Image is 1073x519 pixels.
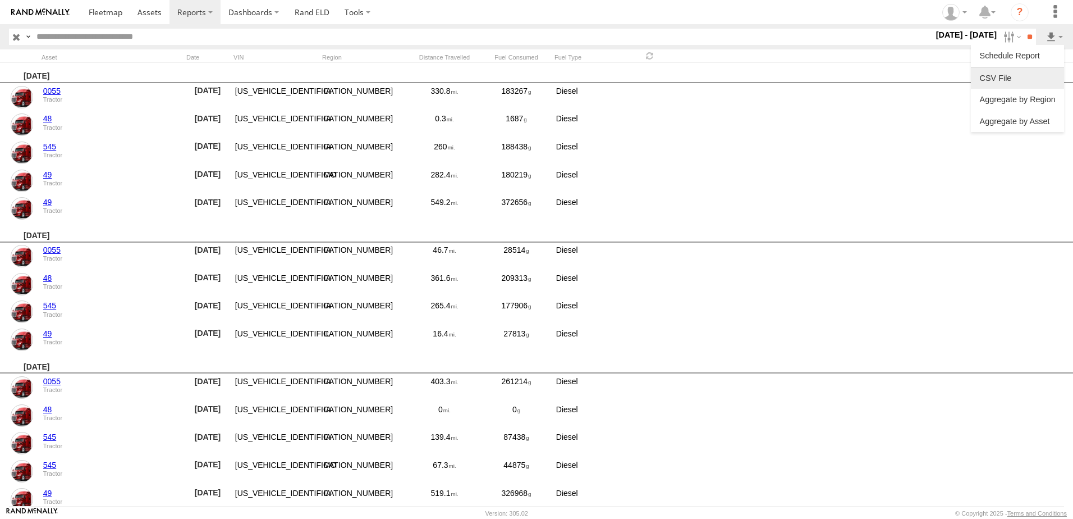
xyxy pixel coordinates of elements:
div: 265.4 [411,299,478,325]
div: © Copyright 2025 - [955,510,1067,517]
div: Tractor [43,207,180,214]
div: Tractor [43,339,180,345]
span: Refresh [643,51,657,61]
label: Search Query [24,29,33,45]
div: MO [322,168,406,194]
a: 48 [43,404,180,415]
a: 545 [43,142,180,152]
label: [DATE] - [DATE] [934,29,999,41]
div: IA [322,195,406,221]
a: CSV Export [975,70,1060,86]
div: IA [322,375,406,400]
a: 48 [43,113,180,124]
div: 549.2 [411,195,478,221]
div: Diesel [554,327,639,353]
div: Diesel [554,375,639,400]
div: Tractor [43,152,180,158]
div: 177906 [483,299,550,325]
div: 188438 [483,140,550,166]
div: 180219 [483,168,550,194]
div: Tractor [43,386,180,393]
div: [US_VEHICLE_IDENTIFICATION_NUMBER] [233,84,318,110]
label: Schedule Mileage Report - Region Distance Driven [975,47,1060,64]
div: 28514 [483,244,550,270]
div: IA [322,403,406,429]
div: IA [322,271,406,297]
div: [US_VEHICLE_IDENTIFICATION_NUMBER] [233,431,318,457]
div: Tractor [43,124,180,131]
a: 0055 [43,86,180,96]
div: Tractor [43,255,180,262]
div: Tractor [43,415,180,421]
a: Aggregated by Region/State [975,91,1060,108]
div: [US_VEHICLE_IDENTIFICATION_NUMBER] [233,271,318,297]
div: Diesel [554,271,639,297]
div: 46.7 [411,244,478,270]
i: ? [1011,3,1029,21]
div: Diesel [554,403,639,429]
div: [US_VEHICLE_IDENTIFICATION_NUMBER] [233,403,318,429]
div: [US_VEHICLE_IDENTIFICATION_NUMBER] [233,486,318,512]
div: [DATE] [186,112,229,138]
div: [DATE] [186,327,229,353]
div: [DATE] [186,168,229,194]
div: 519.1 [411,486,478,512]
a: 49 [43,329,180,339]
div: [US_VEHICLE_IDENTIFICATION_NUMBER] [233,168,318,194]
a: 0055 [43,245,180,255]
div: IA [322,299,406,325]
a: 545 [43,460,180,470]
a: Aggregated by Each Asset [975,112,1060,129]
div: [DATE] [186,140,229,166]
a: Visit our Website [6,508,58,519]
div: [DATE] [186,458,229,484]
div: 372656 [483,195,550,221]
div: 209313 [483,271,550,297]
div: Diesel [554,431,639,457]
div: 260 [411,140,478,166]
div: 0 [483,403,550,429]
div: Diesel [554,140,639,166]
div: [DATE] [186,403,229,429]
div: [DATE] [186,244,229,270]
div: IA [322,140,406,166]
div: 403.3 [411,375,478,400]
a: 545 [43,432,180,442]
div: [US_VEHICLE_IDENTIFICATION_NUMBER] [233,112,318,138]
div: [DATE] [186,299,229,325]
div: [US_VEHICLE_IDENTIFICATION_NUMBER] [233,375,318,400]
div: Diesel [554,299,639,325]
a: 545 [43,301,180,311]
div: Tractor [43,96,180,103]
div: 0.3 [411,112,478,138]
div: 330.8 [411,84,478,110]
div: 87438 [483,431,550,457]
div: Tractor [43,470,180,477]
a: 49 [43,197,180,207]
div: 1687 [483,112,550,138]
div: Version: 305.02 [485,510,528,517]
div: IA [322,486,406,512]
div: [US_VEHICLE_IDENTIFICATION_NUMBER] [233,458,318,484]
div: [DATE] [186,486,229,512]
div: Diesel [554,168,639,194]
div: Tractor [43,443,180,449]
div: IL [322,327,406,353]
div: 361.6 [411,271,478,297]
div: [US_VEHICLE_IDENTIFICATION_NUMBER] [233,244,318,270]
div: Tractor [43,498,180,505]
div: Tractor [43,283,180,290]
div: [DATE] [186,84,229,110]
div: [US_VEHICLE_IDENTIFICATION_NUMBER] [233,299,318,325]
div: Tractor [43,180,180,186]
div: Diesel [554,112,639,138]
div: [US_VEHICLE_IDENTIFICATION_NUMBER] [233,195,318,221]
div: 261214 [483,375,550,400]
div: [DATE] [186,195,229,221]
div: [DATE] [186,271,229,297]
div: Tractor [43,311,180,318]
div: Diesel [554,244,639,270]
div: 326968 [483,486,550,512]
label: Export results as... [1045,29,1064,45]
a: 48 [43,273,180,283]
